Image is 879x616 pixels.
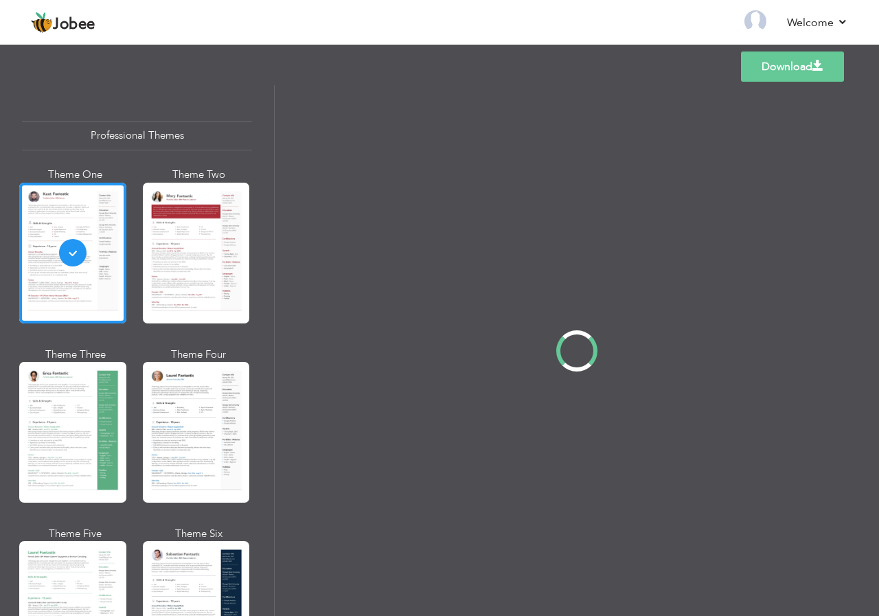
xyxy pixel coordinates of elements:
a: Jobee [31,12,95,34]
a: Welcome [787,14,848,31]
img: jobee.io [31,12,53,34]
img: Profile Img [744,10,766,32]
span: Jobee [53,17,95,32]
a: Download [741,52,844,82]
